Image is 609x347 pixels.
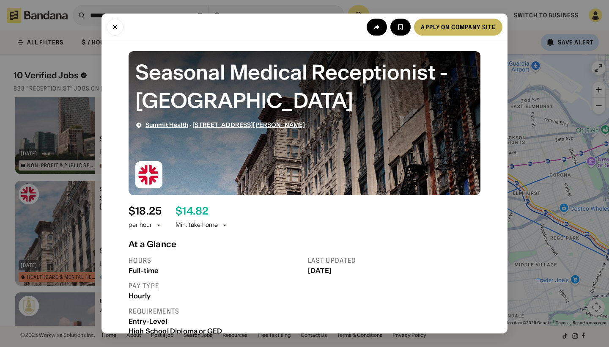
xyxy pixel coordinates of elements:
[145,121,305,129] div: ·
[129,281,301,290] div: Pay type
[129,317,301,325] div: Entry-Level
[129,327,301,335] div: High School Diploma or GED
[176,221,228,229] div: Min. take home
[129,256,301,265] div: Hours
[176,205,208,218] div: $ 14.82
[421,24,496,30] div: Apply on company site
[308,267,480,275] div: [DATE]
[129,205,162,218] div: $ 18.25
[129,292,301,300] div: Hourly
[145,121,188,129] span: Summit Health
[129,267,301,275] div: Full-time
[135,161,162,188] img: Summit Health logo
[129,307,301,316] div: Requirements
[308,256,480,265] div: Last updated
[107,19,123,36] button: Close
[192,121,305,129] span: [STREET_ADDRESS][PERSON_NAME]
[129,239,480,249] div: At a Glance
[129,221,152,229] div: per hour
[135,58,474,115] div: Seasonal Medical Receptionist - Broadway Triangle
